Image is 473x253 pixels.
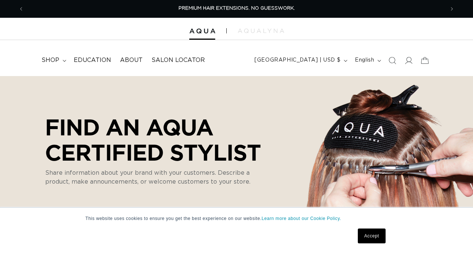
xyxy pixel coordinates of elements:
p: Find an AQUA Certified Stylist [45,114,271,165]
span: Education [74,56,111,64]
a: Accept [358,229,385,243]
p: Share information about your brand with your customers. Describe a product, make announcements, o... [45,168,260,186]
summary: Search [384,52,400,69]
a: Learn more about our Cookie Policy. [262,216,341,221]
span: [GEOGRAPHIC_DATA] | USD $ [254,56,340,64]
summary: shop [37,52,69,69]
img: aqualyna.com [238,29,284,33]
a: About [116,52,147,69]
a: Education [69,52,116,69]
span: Salon Locator [151,56,205,64]
button: Next announcement [444,2,460,16]
button: [GEOGRAPHIC_DATA] | USD $ [250,53,350,68]
button: Previous announcement [13,2,29,16]
a: Salon Locator [147,52,209,69]
span: About [120,56,143,64]
span: English [355,56,374,64]
p: This website uses cookies to ensure you get the best experience on our website. [86,215,388,222]
span: PREMIUM HAIR EXTENSIONS. NO GUESSWORK. [179,6,295,11]
img: Aqua Hair Extensions [189,29,215,34]
span: shop [41,56,59,64]
button: English [350,53,384,68]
